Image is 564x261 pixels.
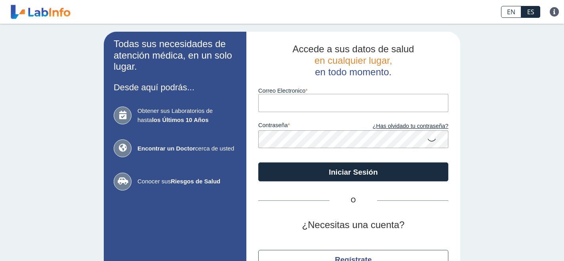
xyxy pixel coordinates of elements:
[137,145,195,152] b: Encontrar un Doctor
[293,44,414,54] span: Accede a sus datos de salud
[258,219,448,231] h2: ¿Necesitas una cuenta?
[152,116,209,123] b: los Últimos 10 Años
[137,107,236,124] span: Obtener sus Laboratorios de hasta
[137,177,236,186] span: Conocer sus
[501,6,521,18] a: EN
[171,178,220,185] b: Riesgos de Salud
[258,122,353,131] label: contraseña
[114,38,236,72] h2: Todas sus necesidades de atención médica, en un solo lugar.
[330,196,377,205] span: O
[137,144,236,153] span: cerca de usted
[315,67,391,77] span: en todo momento.
[521,6,540,18] a: ES
[114,82,236,92] h3: Desde aquí podrás...
[258,162,448,181] button: Iniciar Sesión
[353,122,448,131] a: ¿Has olvidado tu contraseña?
[258,88,448,94] label: Correo Electronico
[314,55,392,66] span: en cualquier lugar,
